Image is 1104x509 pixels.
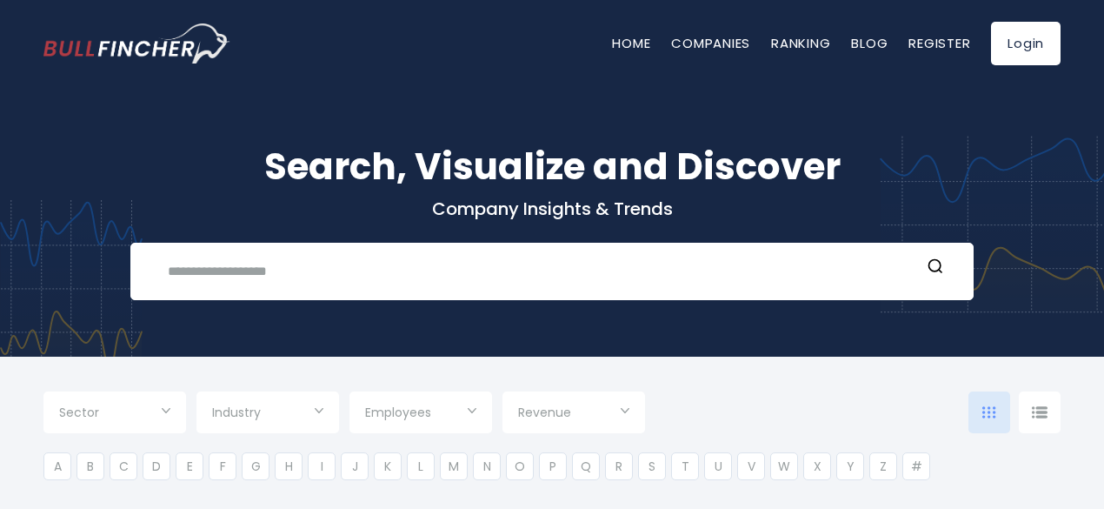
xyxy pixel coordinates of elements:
li: T [671,452,699,480]
li: R [605,452,633,480]
li: U [704,452,732,480]
li: K [374,452,402,480]
li: S [638,452,666,480]
input: Selection [212,398,323,430]
li: Z [869,452,897,480]
img: icon-comp-list-view.svg [1032,406,1047,419]
a: Register [908,34,970,52]
li: G [242,452,269,480]
li: O [506,452,534,480]
li: B [76,452,104,480]
a: Blog [851,34,888,52]
h1: Search, Visualize and Discover [43,139,1061,194]
a: Go to homepage [43,23,230,64]
li: P [539,452,567,480]
li: Y [836,452,864,480]
li: W [770,452,798,480]
p: Company Insights & Trends [43,198,1061,220]
li: F [209,452,236,480]
input: Selection [365,398,476,430]
li: H [275,452,303,480]
button: Search [924,257,947,279]
li: D [143,452,170,480]
li: E [176,452,203,480]
li: C [110,452,137,480]
span: Sector [59,405,99,420]
a: Companies [671,34,750,52]
a: Login [991,22,1061,65]
li: J [341,452,369,480]
li: A [43,452,71,480]
input: Selection [518,398,629,430]
span: Employees [365,405,431,420]
li: # [902,452,930,480]
li: N [473,452,501,480]
img: bullfincher logo [43,23,230,64]
li: I [308,452,336,480]
li: V [737,452,765,480]
li: X [803,452,831,480]
img: icon-comp-grid.svg [982,406,996,419]
li: L [407,452,435,480]
li: Q [572,452,600,480]
span: Revenue [518,405,571,420]
a: Ranking [771,34,830,52]
input: Selection [59,398,170,430]
li: M [440,452,468,480]
span: Industry [212,405,261,420]
a: Home [612,34,650,52]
